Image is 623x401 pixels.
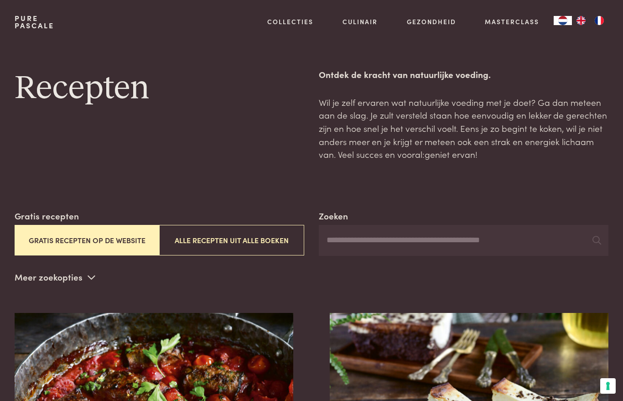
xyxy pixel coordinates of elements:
[485,17,539,26] a: Masterclass
[343,17,378,26] a: Culinair
[590,16,608,25] a: FR
[267,17,313,26] a: Collecties
[407,17,456,26] a: Gezondheid
[15,225,160,255] button: Gratis recepten op de website
[554,16,608,25] aside: Language selected: Nederlands
[15,68,304,109] h1: Recepten
[572,16,590,25] a: EN
[159,225,304,255] button: Alle recepten uit alle boeken
[319,68,491,80] strong: Ontdek de kracht van natuurlijke voeding.
[554,16,572,25] a: NL
[554,16,572,25] div: Language
[15,271,95,284] p: Meer zoekopties
[600,378,616,394] button: Uw voorkeuren voor toestemming voor trackingtechnologieën
[15,15,54,29] a: PurePascale
[319,96,608,161] p: Wil je zelf ervaren wat natuurlijke voeding met je doet? Ga dan meteen aan de slag. Je zult verst...
[319,209,348,223] label: Zoeken
[15,209,79,223] label: Gratis recepten
[572,16,608,25] ul: Language list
